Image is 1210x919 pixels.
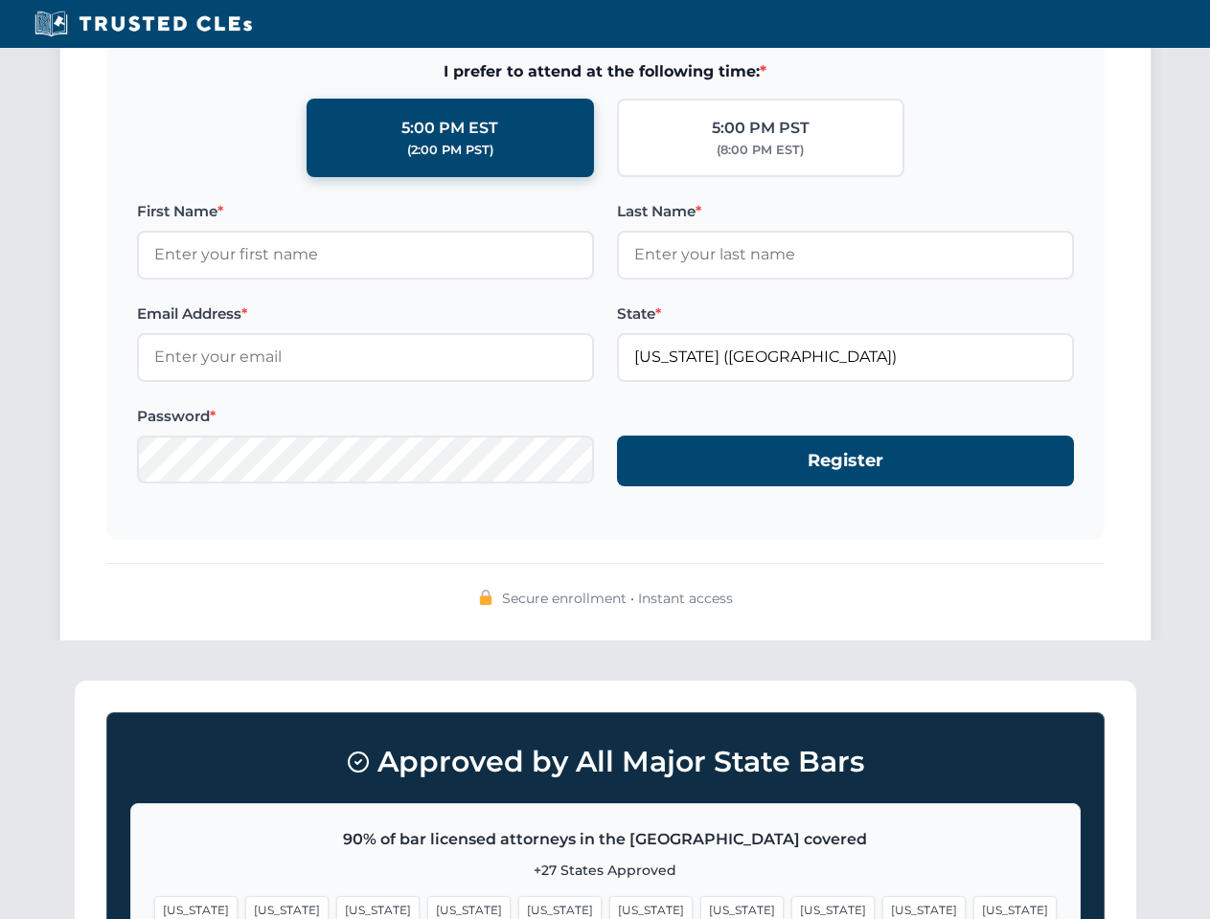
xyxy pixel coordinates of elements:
[617,333,1074,381] input: Florida (FL)
[502,588,733,609] span: Secure enrollment • Instant access
[130,736,1081,788] h3: Approved by All Major State Bars
[617,200,1074,223] label: Last Name
[137,405,594,428] label: Password
[478,590,493,605] img: 🔒
[712,116,810,141] div: 5:00 PM PST
[617,231,1074,279] input: Enter your last name
[154,827,1057,852] p: 90% of bar licensed attorneys in the [GEOGRAPHIC_DATA] covered
[137,59,1074,84] span: I prefer to attend at the following time:
[137,333,594,381] input: Enter your email
[407,141,493,160] div: (2:00 PM PST)
[29,10,258,38] img: Trusted CLEs
[137,231,594,279] input: Enter your first name
[617,303,1074,325] label: State
[154,860,1057,881] p: +27 States Approved
[717,141,804,160] div: (8:00 PM EST)
[617,436,1074,486] button: Register
[137,200,594,223] label: First Name
[137,303,594,325] label: Email Address
[401,116,498,141] div: 5:00 PM EST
